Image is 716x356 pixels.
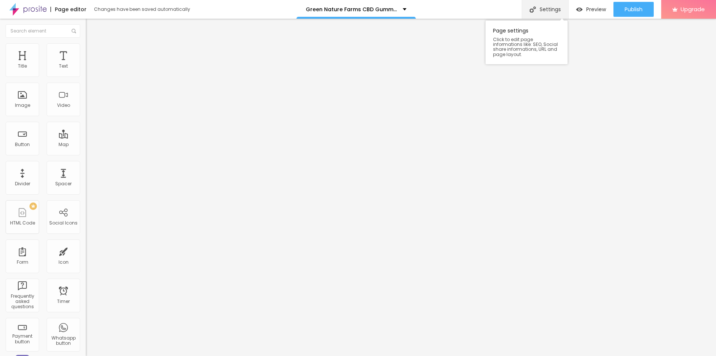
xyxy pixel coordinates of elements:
span: Click to edit page informations like: SEO, Social share informations, URL and page layout. [493,37,560,57]
div: Frequently asked questions [7,294,37,310]
span: Preview [586,6,606,12]
input: Search element [6,24,80,38]
span: Upgrade [681,6,705,12]
button: Preview [569,2,613,17]
img: Icone [72,29,76,33]
div: Page editor [50,7,87,12]
div: Icon [59,260,69,265]
div: Payment button [7,334,37,344]
div: Social Icons [49,220,78,226]
div: HTML Code [10,220,35,226]
div: Video [57,103,70,108]
span: Publish [625,6,643,12]
div: Text [59,64,68,69]
div: Page settings [486,21,568,64]
div: Map [59,142,69,147]
div: Whatsapp button [48,335,78,346]
div: Form [17,260,28,265]
div: Changes have been saved automatically [94,7,190,12]
div: Divider [15,181,30,186]
div: Spacer [55,181,72,186]
img: view-1.svg [576,6,582,13]
button: Publish [613,2,654,17]
iframe: Editor [86,19,716,356]
div: Timer [57,299,70,304]
img: Icone [530,6,536,13]
p: Green Nature Farms CBD Gummies Official Website [306,7,397,12]
div: Title [18,64,27,69]
div: Button [15,142,30,147]
div: Image [15,103,30,108]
